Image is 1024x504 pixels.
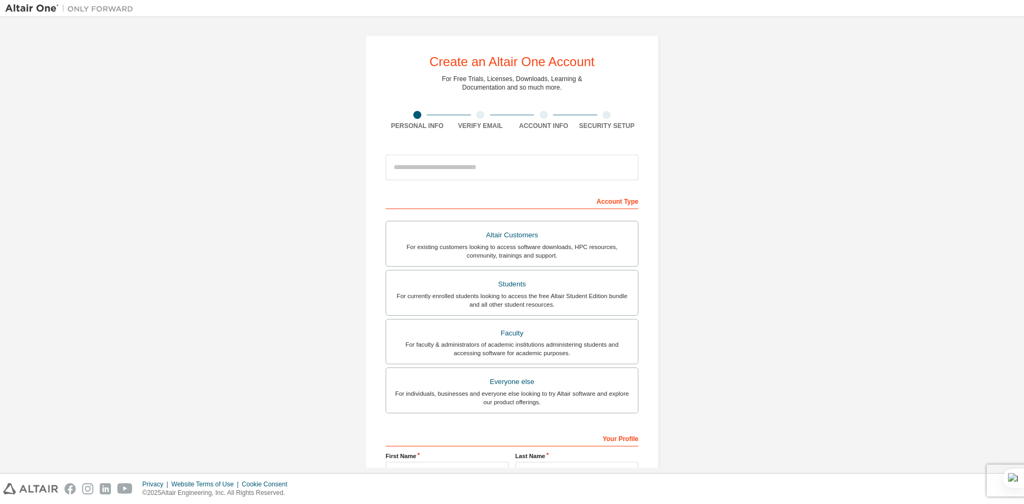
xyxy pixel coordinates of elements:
[393,243,631,260] div: For existing customers looking to access software downloads, HPC resources, community, trainings ...
[386,192,638,209] div: Account Type
[429,55,595,68] div: Create an Altair One Account
[393,292,631,309] div: For currently enrolled students looking to access the free Altair Student Edition bundle and all ...
[393,374,631,389] div: Everyone else
[512,122,575,130] div: Account Info
[65,483,76,494] img: facebook.svg
[393,228,631,243] div: Altair Customers
[575,122,639,130] div: Security Setup
[386,452,509,460] label: First Name
[515,452,638,460] label: Last Name
[386,429,638,446] div: Your Profile
[442,75,582,92] div: For Free Trials, Licenses, Downloads, Learning & Documentation and so much more.
[393,326,631,341] div: Faculty
[142,480,171,489] div: Privacy
[393,389,631,406] div: For individuals, businesses and everyone else looking to try Altair software and explore our prod...
[142,489,294,498] p: © 2025 Altair Engineering, Inc. All Rights Reserved.
[386,122,449,130] div: Personal Info
[3,483,58,494] img: altair_logo.svg
[100,483,111,494] img: linkedin.svg
[242,480,293,489] div: Cookie Consent
[5,3,139,14] img: Altair One
[171,480,242,489] div: Website Terms of Use
[117,483,133,494] img: youtube.svg
[82,483,93,494] img: instagram.svg
[449,122,513,130] div: Verify Email
[393,277,631,292] div: Students
[393,340,631,357] div: For faculty & administrators of academic institutions administering students and accessing softwa...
